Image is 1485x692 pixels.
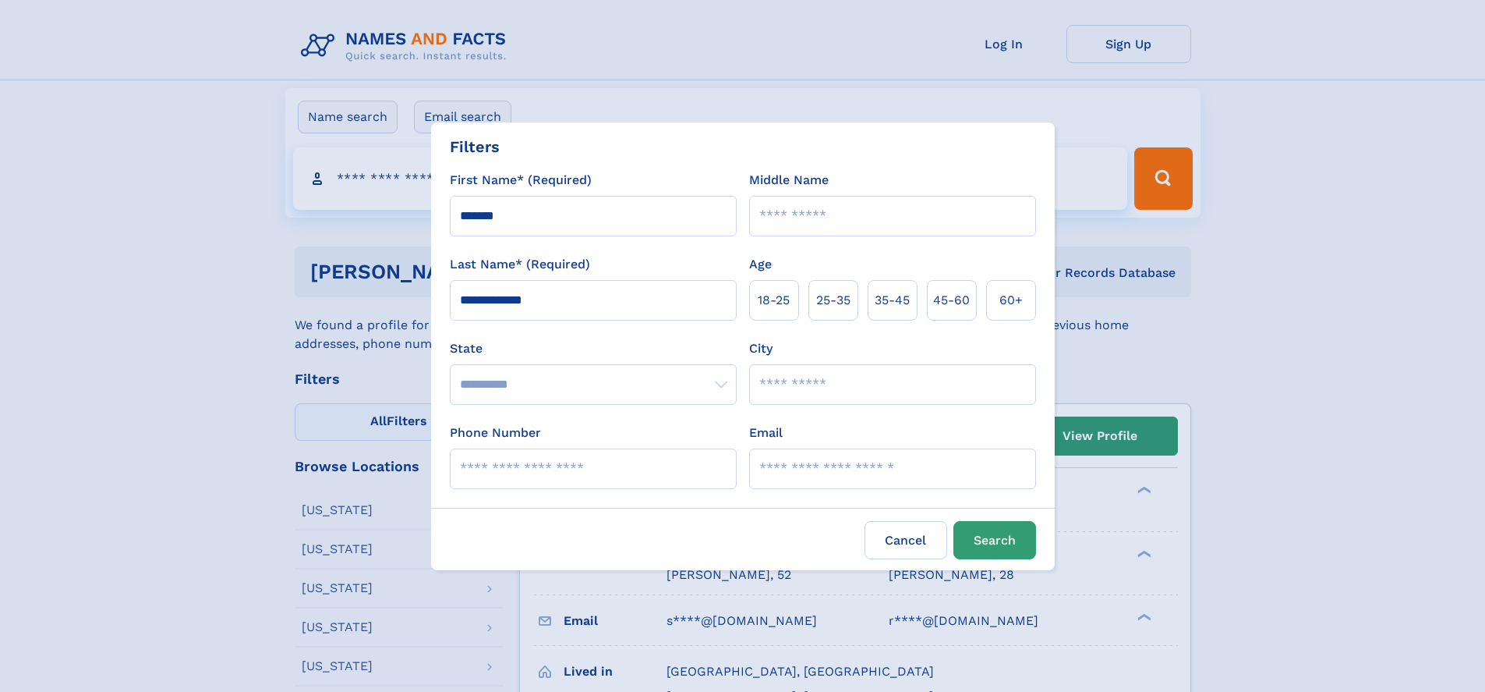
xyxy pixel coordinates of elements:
label: Email [749,424,783,442]
span: 18‑25 [758,291,790,310]
span: 25‑35 [816,291,850,310]
label: Cancel [864,521,947,559]
span: 60+ [999,291,1023,310]
span: 45‑60 [933,291,970,310]
div: Filters [450,135,500,158]
label: City [749,339,773,358]
label: State [450,339,737,358]
label: Last Name* (Required) [450,255,590,274]
label: Age [749,255,772,274]
button: Search [953,521,1036,559]
label: Phone Number [450,424,541,442]
label: First Name* (Required) [450,171,592,190]
span: 35‑45 [875,291,910,310]
label: Middle Name [749,171,829,190]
